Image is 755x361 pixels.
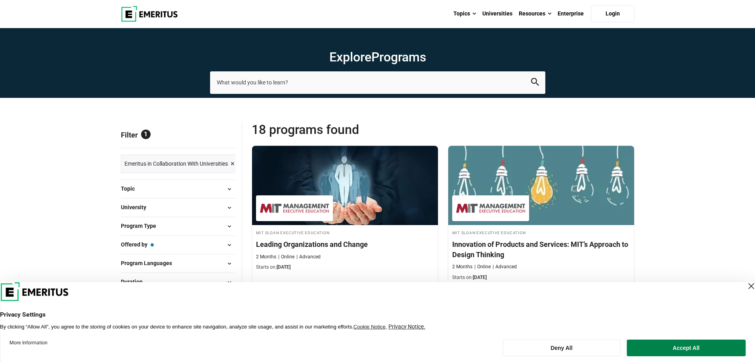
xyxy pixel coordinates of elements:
span: 18 Programs found [252,122,443,138]
p: Starts on: [452,274,630,281]
p: Advanced [296,254,321,260]
a: Emeritus in Collaboration With Universities × [121,155,238,173]
span: Offered by [121,240,154,249]
img: MIT Sloan Executive Education [456,199,525,217]
p: 2 Months [256,254,276,260]
input: search-page [210,71,545,94]
span: Topic [121,184,141,193]
button: Program Type [121,220,235,232]
span: × [231,158,235,170]
p: Starts on: [256,264,434,271]
span: 1 [141,130,151,139]
a: Product Design and Innovation Course by MIT Sloan Executive Education - December 4, 2025 MIT Sloa... [448,146,634,285]
h4: MIT Sloan Executive Education [256,229,434,236]
p: Online [278,254,294,260]
a: Login [591,6,635,22]
img: Innovation of Products and Services: MIT’s Approach to Design Thinking | Online Product Design an... [448,146,634,225]
span: Duration [121,277,149,286]
span: Program Languages [121,259,178,267]
a: Leadership Course by MIT Sloan Executive Education - November 13, 2025 MIT Sloan Executive Educat... [252,146,438,275]
p: Online [474,264,491,270]
button: Program Languages [121,258,235,269]
span: University [121,203,153,212]
a: search [531,80,539,88]
h4: Innovation of Products and Services: MIT’s Approach to Design Thinking [452,239,630,259]
button: Offered by [121,239,235,251]
button: search [531,78,539,87]
p: Filter [121,122,235,148]
span: [DATE] [473,275,487,280]
img: MIT Sloan Executive Education [260,199,329,217]
span: Programs [371,50,426,65]
span: Emeritus in Collaboration With Universities [124,159,228,168]
h4: MIT Sloan Executive Education [452,229,630,236]
button: Topic [121,183,235,195]
p: 2 Months [452,264,472,270]
span: [DATE] [277,264,291,270]
img: Leading Organizations and Change | Online Leadership Course [252,146,438,225]
span: Program Type [121,222,162,230]
h1: Explore [210,49,545,65]
button: Duration [121,276,235,288]
a: Reset all [211,131,235,141]
p: Advanced [493,264,517,270]
h4: Leading Organizations and Change [256,239,434,249]
button: University [121,202,235,214]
